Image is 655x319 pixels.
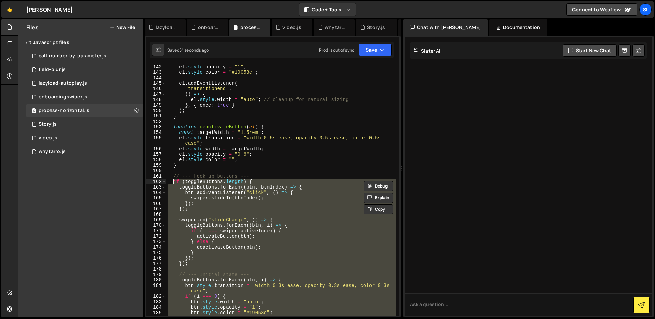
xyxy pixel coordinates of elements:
[39,108,89,114] div: process-horizontal.js
[146,195,166,201] div: 165
[146,310,166,316] div: 185
[146,102,166,108] div: 149
[146,305,166,310] div: 184
[146,212,166,217] div: 168
[563,44,617,57] button: Start new chat
[146,201,166,206] div: 166
[146,294,166,299] div: 182
[26,117,143,131] div: 12473/31387.js
[26,145,143,158] div: 12473/36600.js
[367,24,385,31] div: Story.js
[146,113,166,119] div: 151
[39,94,87,100] div: onboardingswiper.js
[146,299,166,305] div: 183
[26,5,73,14] div: [PERSON_NAME]
[146,75,166,81] div: 144
[198,24,220,31] div: onboardingswiper.js
[146,239,166,245] div: 173
[146,108,166,113] div: 150
[146,228,166,234] div: 171
[146,245,166,250] div: 174
[146,97,166,102] div: 148
[26,63,143,77] div: 12473/40657.js
[146,124,166,130] div: 153
[39,80,87,86] div: lazyload-autoplay.js
[1,1,18,18] a: 🤙
[146,146,166,152] div: 156
[299,3,356,16] button: Code + Tools
[18,36,143,49] div: Javascript files
[146,64,166,70] div: 142
[364,181,393,191] button: Debug
[639,3,652,16] a: SI
[146,283,166,294] div: 181
[146,179,166,184] div: 162
[179,47,209,53] div: 51 seconds ago
[26,104,143,117] div: 12473/47229.js
[146,266,166,272] div: 178
[146,157,166,163] div: 158
[146,272,166,277] div: 179
[146,130,166,135] div: 154
[39,149,66,155] div: whytarro.js
[282,24,301,31] div: video.js
[146,277,166,283] div: 180
[146,217,166,223] div: 169
[146,234,166,239] div: 172
[39,53,106,59] div: call-number-by-parameter.js
[146,184,166,190] div: 163
[26,77,143,90] div: 12473/30236.js
[32,109,36,114] span: 0
[146,168,166,174] div: 160
[167,47,209,53] div: Saved
[110,25,135,30] button: New File
[325,24,347,31] div: whytarro.js
[146,174,166,179] div: 161
[146,206,166,212] div: 167
[146,152,166,157] div: 157
[489,19,547,36] div: Documentation
[146,223,166,228] div: 170
[364,204,393,214] button: Copy
[26,49,143,63] div: 12473/34694.js
[146,86,166,92] div: 146
[39,121,57,127] div: Story.js
[146,190,166,195] div: 164
[403,19,488,36] div: Chat with [PERSON_NAME]
[146,163,166,168] div: 159
[39,135,57,141] div: video.js
[364,193,393,203] button: Explain
[146,261,166,266] div: 177
[26,24,39,31] h2: Files
[566,3,637,16] a: Connect to Webflow
[240,24,262,31] div: process-horizontal.js
[146,135,166,146] div: 155
[146,250,166,255] div: 175
[359,44,392,56] button: Save
[26,90,143,104] div: 12473/42006.js
[146,119,166,124] div: 152
[26,131,143,145] div: 12473/45249.js
[146,92,166,97] div: 147
[146,255,166,261] div: 176
[319,47,354,53] div: Prod is out of sync
[146,70,166,75] div: 143
[39,67,66,73] div: field-blur.js
[156,24,177,31] div: lazyload-autoplay.js
[413,47,441,54] h2: Slater AI
[146,81,166,86] div: 145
